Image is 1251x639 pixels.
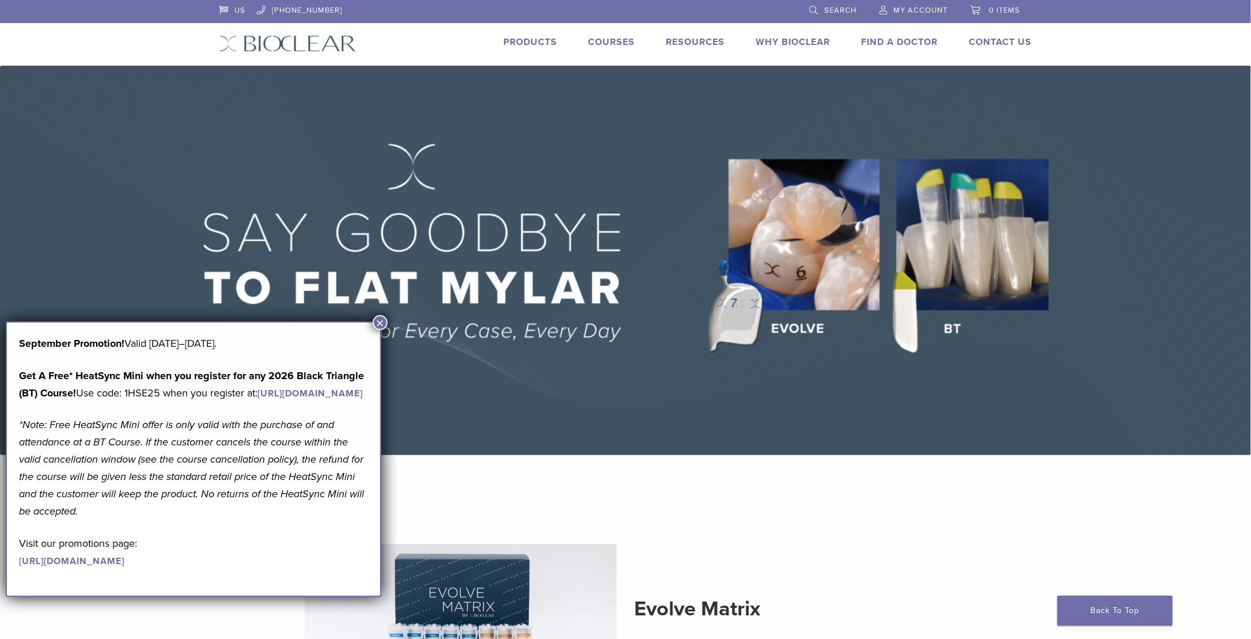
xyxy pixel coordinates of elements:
[666,36,725,48] a: Resources
[19,555,124,567] a: [URL][DOMAIN_NAME]
[1057,596,1173,626] a: Back To Top
[19,367,368,402] p: Use code: 1HSE25 when you register at:
[257,388,363,399] a: [URL][DOMAIN_NAME]
[19,418,364,517] em: *Note: Free HeatSync Mini offer is only valid with the purchase of and attendance at a BT Course....
[588,36,635,48] a: Courses
[756,36,830,48] a: Why Bioclear
[19,369,364,399] strong: Get A Free* HeatSync Mini when you register for any 2026 Black Triangle (BT) Course!
[634,595,947,623] h2: Evolve Matrix
[969,36,1032,48] a: Contact Us
[19,337,124,350] b: September Promotion!
[19,535,368,569] p: Visit our promotions page:
[19,335,368,352] p: Valid [DATE]–[DATE].
[824,6,856,15] span: Search
[989,6,1020,15] span: 0 items
[219,35,356,52] img: Bioclear
[503,36,557,48] a: Products
[893,6,947,15] span: My Account
[373,315,388,330] button: Close
[861,36,938,48] a: Find A Doctor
